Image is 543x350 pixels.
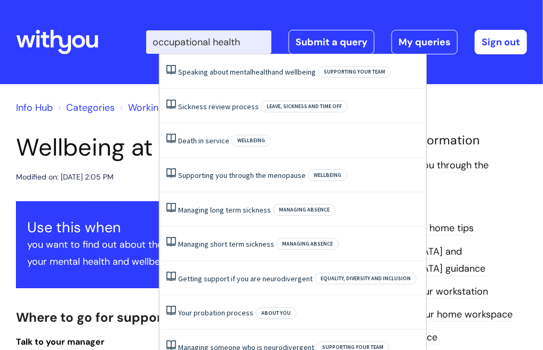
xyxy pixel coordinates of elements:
[178,308,253,318] a: Your probation process
[318,66,391,78] span: Supporting your team
[392,30,458,54] a: My queries
[178,170,306,180] a: Supporting you through the menopause
[252,67,271,77] span: health
[16,133,352,162] h1: Wellbeing at work
[368,133,527,148] h4: Related Information
[255,307,297,319] span: About you
[16,101,53,114] a: Info Hub
[55,99,115,116] li: Solution home
[289,30,374,54] a: Submit a query
[273,204,336,216] span: Managing absence
[178,102,259,111] a: Sickness review process
[27,236,340,271] p: you want to find out about the support we offer to help you look after your mental health and wel...
[16,309,167,325] span: Where to go for support
[368,159,489,190] a: Supporting you through the menopause
[117,99,186,116] li: Working here
[315,273,417,284] span: Equality, Diversity and Inclusion
[178,274,313,283] a: Getting support if you are neurodivergent
[16,170,114,184] div: Modified on: [DATE] 2:05 PM
[66,101,115,114] a: Categories
[146,30,527,54] div: | -
[261,101,348,112] span: Leave, sickness and time off
[178,239,274,249] a: Managing short term sickness
[178,205,271,215] a: Managing long term sickness
[16,336,105,347] span: Talk to your manager
[231,135,271,146] span: Wellbeing
[178,67,316,77] a: Speaking about mentalhealthand wellbeing
[276,238,339,250] span: Managing absence
[475,30,527,54] a: Sign out
[308,169,347,181] span: Wellbeing
[27,219,340,236] h3: Use this when
[368,308,513,322] a: Setting up your home workspace
[178,136,229,145] a: Death in service
[128,101,186,114] a: Working here
[146,30,271,54] input: Search
[368,285,489,299] a: Assessing your workstation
